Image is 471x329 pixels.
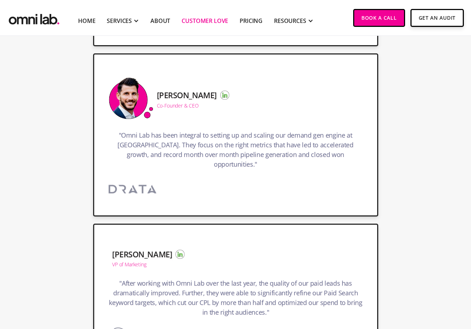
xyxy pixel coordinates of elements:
a: Home [78,16,95,25]
a: About [150,16,170,25]
a: Get An Audit [410,9,464,27]
a: Book a Call [353,9,405,27]
div: RESOURCES [274,16,306,25]
a: Customer Love [182,16,228,25]
h3: "After working with Omni Lab over the last year, the quality of our paid leads has dramatically i... [109,278,363,321]
h5: [PERSON_NAME] [157,91,217,99]
a: home [7,9,61,27]
div: Co-Founder & CEO [157,103,199,108]
a: Pricing [240,16,263,25]
iframe: Chat Widget [342,246,471,329]
div: SERVICES [107,16,132,25]
div: VP of Marketing [112,262,146,267]
h3: "Omni Lab has been integral to setting up and scaling our demand gen engine at [GEOGRAPHIC_DATA].... [109,130,363,173]
h5: [PERSON_NAME] [112,250,172,258]
img: Omni Lab: B2B SaaS Demand Generation Agency [7,9,61,27]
